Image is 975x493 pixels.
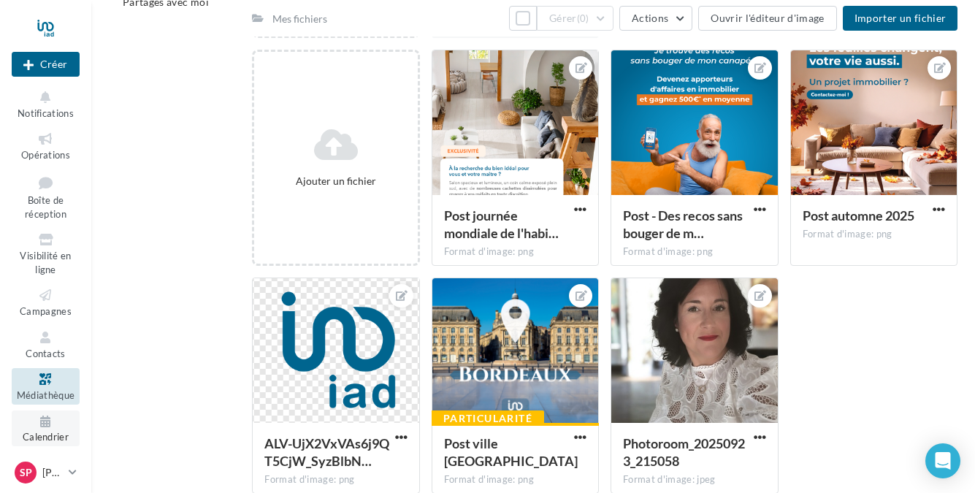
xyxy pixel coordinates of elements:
a: Opérations [12,128,80,164]
span: Post ville Bordeaux [444,435,578,469]
button: Importer un fichier [843,6,958,31]
span: (0) [577,12,589,24]
div: Mes fichiers [272,12,327,26]
div: Particularité [432,410,544,427]
span: Opérations [21,149,70,161]
div: Format d'image: png [444,473,586,486]
button: Créer [12,52,80,77]
div: Nouvelle campagne [12,52,80,77]
button: Gérer(0) [537,6,613,31]
a: Visibilité en ligne [12,229,80,278]
button: Ouvrir l'éditeur d'image [698,6,836,31]
span: Campagnes [20,305,72,317]
div: Format d'image: png [264,473,407,486]
span: Médiathèque [17,389,75,401]
div: Open Intercom Messenger [925,443,960,478]
span: Sp [20,465,32,480]
button: Actions [619,6,692,31]
span: Photoroom_20250923_215058 [623,435,745,469]
a: Sp [PERSON_NAME] [12,459,80,486]
span: Post - Des recos sans bouger de mon canapé [623,207,743,241]
span: Post journée mondiale de l'habitat 2025 [444,207,559,241]
span: Contacts [26,348,66,359]
div: Format d'image: png [803,228,945,241]
button: Notifications [12,86,80,122]
span: Actions [632,12,668,24]
div: Format d'image: png [444,245,586,259]
span: Calendrier [23,432,69,443]
p: [PERSON_NAME] [42,465,63,480]
span: Post automne 2025 [803,207,914,223]
a: Campagnes [12,284,80,320]
span: ALV-UjX2VxVAs6j9QT5CjW_SyzBlbNLGViIEgnJRGcwrdcoN8j3mEgA [264,435,389,469]
span: Visibilité en ligne [20,250,71,275]
a: Contacts [12,326,80,362]
span: Importer un fichier [854,12,947,24]
a: Calendrier [12,410,80,446]
a: Boîte de réception [12,170,80,223]
div: Format d'image: png [623,245,765,259]
div: Format d'image: jpeg [623,473,765,486]
span: Notifications [18,107,74,119]
a: Médiathèque [12,368,80,404]
div: Ajouter un fichier [260,174,411,188]
span: Boîte de réception [25,194,66,220]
